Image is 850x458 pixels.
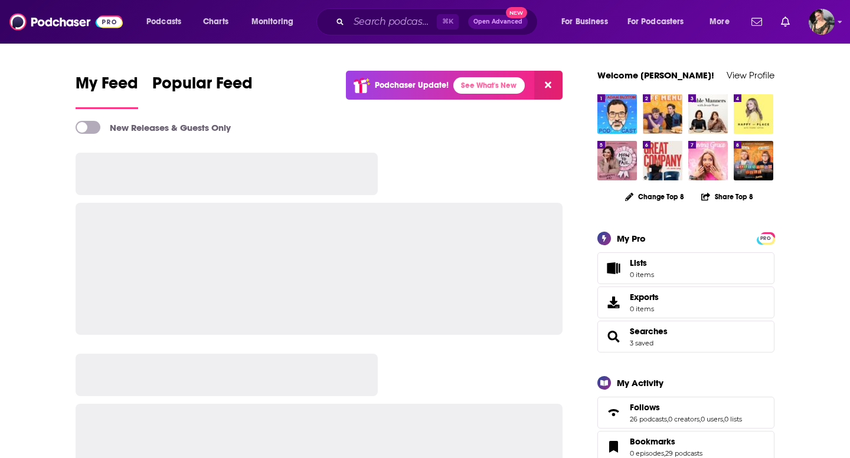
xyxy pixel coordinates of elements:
[138,12,197,31] button: open menu
[643,94,682,134] img: Off Menu with Ed Gamble and James Acaster
[601,294,625,311] span: Exports
[630,258,654,268] span: Lists
[747,12,767,32] a: Show notifications dropdown
[630,436,675,447] span: Bookmarks
[195,12,236,31] a: Charts
[617,377,663,388] div: My Activity
[630,436,702,447] a: Bookmarks
[152,73,253,100] span: Popular Feed
[243,12,309,31] button: open menu
[667,415,668,423] span: ,
[734,141,773,180] img: Parenting Hell with Rob Beckett and Josh Widdicombe
[620,12,701,31] button: open menu
[251,14,293,30] span: Monitoring
[699,415,701,423] span: ,
[630,339,653,347] a: 3 saved
[688,94,728,134] img: Table Manners with Jessie Ware
[561,14,608,30] span: For Business
[627,14,684,30] span: For Podcasters
[152,73,253,109] a: Popular Feed
[437,14,459,29] span: ⌘ K
[664,449,665,457] span: ,
[759,233,773,242] a: PRO
[76,73,138,109] a: My Feed
[76,121,231,134] a: New Releases & Guests Only
[668,415,699,423] a: 0 creators
[597,286,774,318] a: Exports
[630,326,668,337] a: Searches
[759,234,773,243] span: PRO
[597,94,637,134] img: THE ADAM BUXTON PODCAST
[76,73,138,100] span: My Feed
[630,402,660,413] span: Follows
[597,252,774,284] a: Lists
[701,415,723,423] a: 0 users
[723,415,724,423] span: ,
[630,292,659,302] span: Exports
[597,321,774,352] span: Searches
[328,8,549,35] div: Search podcasts, credits, & more...
[630,271,654,279] span: 0 items
[776,12,795,32] a: Show notifications dropdown
[630,258,647,268] span: Lists
[473,19,522,25] span: Open Advanced
[349,12,437,31] input: Search podcasts, credits, & more...
[468,15,528,29] button: Open AdvancedNew
[643,141,682,180] img: Great Company with Jamie Laing
[665,449,702,457] a: 29 podcasts
[601,260,625,276] span: Lists
[734,94,773,134] img: Happy Place
[809,9,835,35] button: Show profile menu
[809,9,835,35] img: User Profile
[601,439,625,455] a: Bookmarks
[601,328,625,345] a: Searches
[630,415,667,423] a: 26 podcasts
[618,189,691,204] button: Change Top 8
[630,305,659,313] span: 0 items
[617,233,646,244] div: My Pro
[601,404,625,421] a: Follows
[597,141,637,180] img: How To Fail With Elizabeth Day
[9,11,123,33] img: Podchaser - Follow, Share and Rate Podcasts
[688,141,728,180] img: Saving Grace
[809,9,835,35] span: Logged in as Flossie22
[701,185,754,208] button: Share Top 8
[630,449,664,457] a: 0 episodes
[146,14,181,30] span: Podcasts
[630,402,742,413] a: Follows
[553,12,623,31] button: open menu
[724,415,742,423] a: 0 lists
[597,70,714,81] a: Welcome [PERSON_NAME]!
[597,397,774,429] span: Follows
[375,80,449,90] p: Podchaser Update!
[710,14,730,30] span: More
[701,12,744,31] button: open menu
[506,7,527,18] span: New
[203,14,228,30] span: Charts
[727,70,774,81] a: View Profile
[453,77,525,94] a: See What's New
